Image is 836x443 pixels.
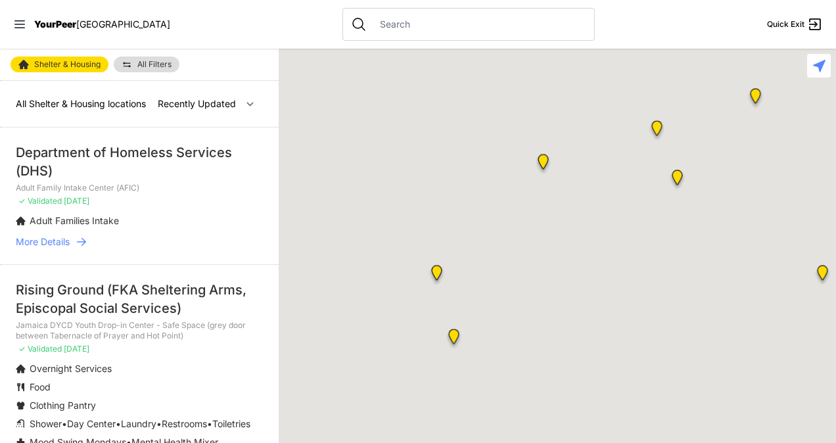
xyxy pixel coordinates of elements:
[18,196,62,206] span: ✓ Validated
[156,418,162,429] span: •
[30,215,119,226] span: Adult Families Intake
[30,400,96,411] span: Clothing Pantry
[34,18,76,30] span: YourPeer
[64,344,89,354] span: [DATE]
[67,418,116,429] span: Day Center
[16,281,263,317] div: Rising Ground (FKA Sheltering Arms, Episcopal Social Services)
[62,418,67,429] span: •
[30,363,112,374] span: Overnight Services
[535,154,551,175] div: Trinity Lutheran Church
[16,235,70,248] span: More Details
[30,418,62,429] span: Shower
[212,418,250,429] span: Toiletries
[747,88,764,109] div: Bailey House, Inc.
[16,98,146,109] span: All Shelter & Housing locations
[34,60,101,68] span: Shelter & Housing
[162,418,207,429] span: Restrooms
[64,196,89,206] span: [DATE]
[116,418,121,429] span: •
[767,19,804,30] span: Quick Exit
[16,143,263,180] div: Department of Homeless Services (DHS)
[16,320,263,341] p: Jamaica DYCD Youth Drop-in Center - Safe Space (grey door between Tabernacle of Prayer and Hot Po...
[16,235,263,248] a: More Details
[30,381,51,392] span: Food
[18,344,62,354] span: ✓ Validated
[16,183,263,193] p: Adult Family Intake Center (AFIC)
[767,16,823,32] a: Quick Exit
[11,57,108,72] a: Shelter & Housing
[76,18,170,30] span: [GEOGRAPHIC_DATA]
[649,120,665,141] div: 820 MRT Residential Chemical Dependence Treatment Program
[34,20,170,28] a: YourPeer[GEOGRAPHIC_DATA]
[207,418,212,429] span: •
[137,60,172,68] span: All Filters
[372,18,586,31] input: Search
[814,265,831,286] div: Keener Men's Shelter
[429,265,445,286] div: Administrative Office, No Walk-Ins
[446,329,462,350] div: Hamilton Senior Center
[121,418,156,429] span: Laundry
[114,57,179,72] a: All Filters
